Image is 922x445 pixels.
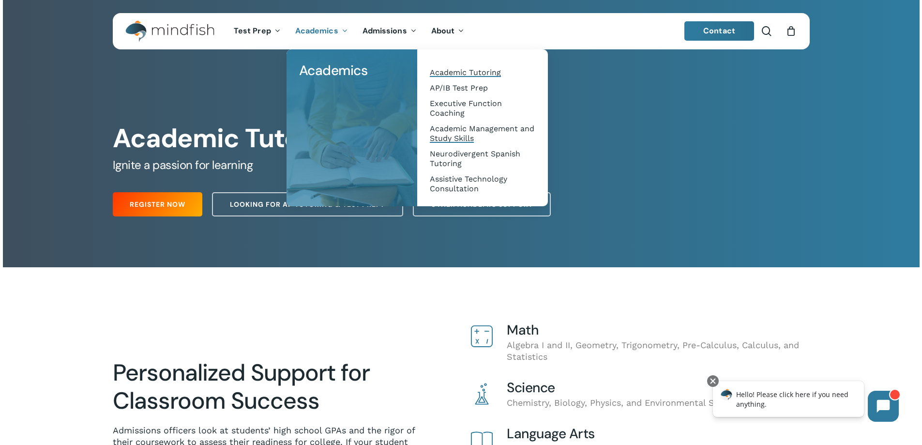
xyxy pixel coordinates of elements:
[430,174,507,193] span: Assistive Technology Consultation
[507,427,826,441] h4: Language Arts
[430,124,534,143] span: Academic Management and Study Skills
[786,26,797,36] a: Cart
[427,121,538,146] a: Academic Management and Study Skills
[113,13,810,49] header: Main Menu
[363,26,407,36] span: Admissions
[113,192,202,216] a: Register Now
[430,83,488,92] span: AP/IB Test Prep
[430,99,502,118] span: Executive Function Coaching
[427,171,538,197] a: Assistive Technology Consultation
[113,359,424,415] h2: Personalized Support for Classroom Success
[296,59,408,82] a: Academics
[427,96,538,121] a: Executive Function Coaching
[431,26,455,36] span: About
[355,27,424,35] a: Admissions
[427,146,538,171] a: Neurodivergent Spanish Tutoring
[212,192,403,216] a: Looking for AP Tutoring & Test Prep?
[113,157,809,173] h5: Ignite a passion for learning
[507,381,826,395] h4: Science
[427,80,538,96] a: AP/IB Test Prep
[424,27,472,35] a: About
[684,21,754,41] a: Contact
[113,123,809,154] h1: Academic Tutoring
[427,65,538,80] a: Academic Tutoring
[703,373,908,431] iframe: Chatbot
[430,68,501,77] span: Academic Tutoring
[507,381,826,409] div: Chemistry, Biology, Physics, and Environmental Science
[234,26,271,36] span: Test Prep
[299,61,368,79] span: Academics
[507,323,826,363] div: Algebra I and II, Geometry, Trigonometry, Pre-Calculus, Calculus, and Statistics
[703,26,735,36] span: Contact
[430,149,520,168] span: Neurodivergent Spanish Tutoring
[295,26,338,36] span: Academics
[230,199,385,209] span: Looking for AP Tutoring & Test Prep?
[227,27,288,35] a: Test Prep
[130,199,185,209] span: Register Now
[507,323,826,338] h4: Math
[227,13,471,49] nav: Main Menu
[288,27,355,35] a: Academics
